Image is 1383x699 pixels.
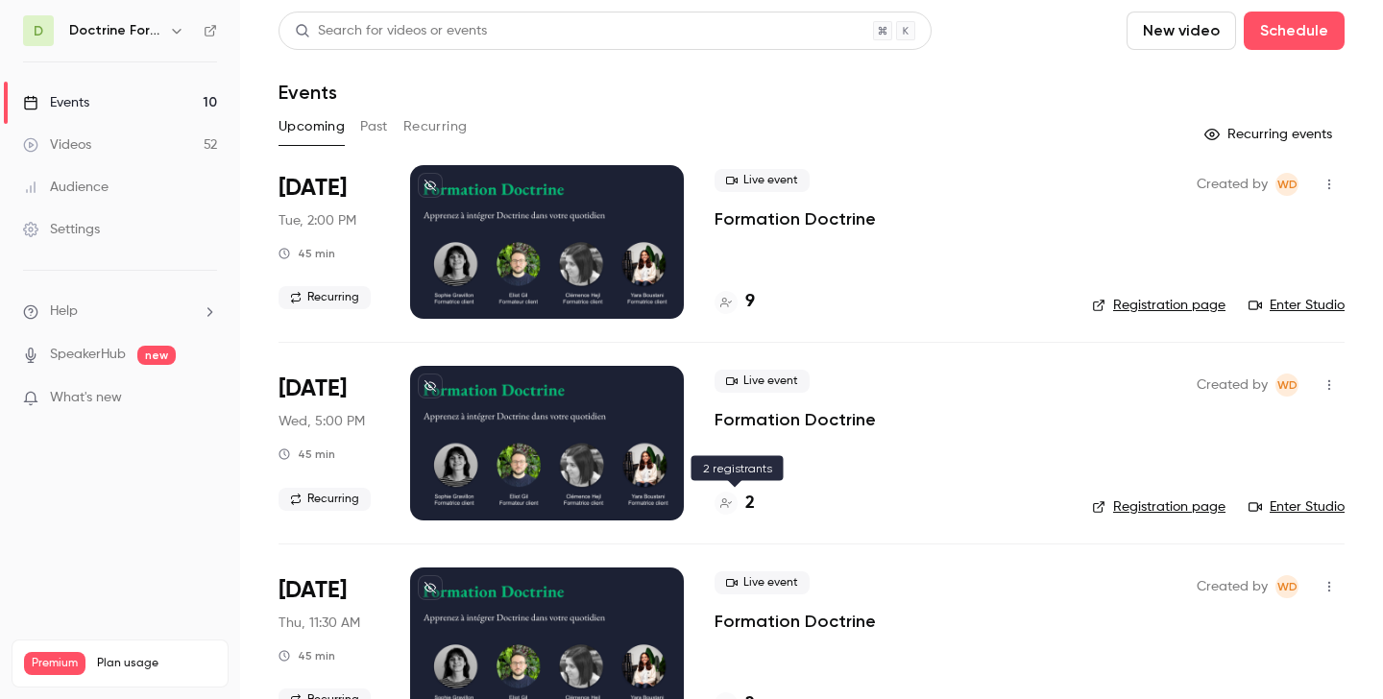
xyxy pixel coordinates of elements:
[50,388,122,408] span: What's new
[1277,374,1298,397] span: WD
[1092,296,1225,315] a: Registration page
[1249,497,1345,517] a: Enter Studio
[279,648,335,663] div: 45 min
[279,165,379,319] div: Aug 26 Tue, 2:00 PM (Europe/Paris)
[279,412,365,431] span: Wed, 5:00 PM
[1275,173,1298,196] span: Webinar Doctrine
[1197,575,1268,598] span: Created by
[279,246,335,261] div: 45 min
[279,614,360,633] span: Thu, 11:30 AM
[1197,374,1268,397] span: Created by
[69,21,161,40] h6: Doctrine Formation Corporate
[1092,497,1225,517] a: Registration page
[279,366,379,519] div: Aug 27 Wed, 5:00 PM (Europe/Paris)
[715,408,876,431] a: Formation Doctrine
[745,289,755,315] h4: 9
[279,211,356,230] span: Tue, 2:00 PM
[23,301,217,322] li: help-dropdown-opener
[715,610,876,633] a: Formation Doctrine
[34,21,43,41] span: D
[360,111,388,142] button: Past
[715,169,810,192] span: Live event
[137,346,176,365] span: new
[715,571,810,594] span: Live event
[295,21,487,41] div: Search for videos or events
[279,173,347,204] span: [DATE]
[1197,173,1268,196] span: Created by
[50,345,126,365] a: SpeakerHub
[715,370,810,393] span: Live event
[23,93,89,112] div: Events
[23,220,100,239] div: Settings
[1196,119,1345,150] button: Recurring events
[279,446,335,462] div: 45 min
[1244,12,1345,50] button: Schedule
[279,111,345,142] button: Upcoming
[194,390,217,407] iframe: Noticeable Trigger
[1277,575,1298,598] span: WD
[97,656,216,671] span: Plan usage
[23,178,109,197] div: Audience
[279,575,347,606] span: [DATE]
[1275,575,1298,598] span: Webinar Doctrine
[1127,12,1236,50] button: New video
[715,207,876,230] a: Formation Doctrine
[1275,374,1298,397] span: Webinar Doctrine
[715,289,755,315] a: 9
[279,81,337,104] h1: Events
[1249,296,1345,315] a: Enter Studio
[50,301,78,322] span: Help
[24,652,85,675] span: Premium
[1277,173,1298,196] span: WD
[23,135,91,155] div: Videos
[279,374,347,404] span: [DATE]
[715,491,755,517] a: 2
[279,286,371,309] span: Recurring
[745,491,755,517] h4: 2
[279,488,371,511] span: Recurring
[403,111,468,142] button: Recurring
